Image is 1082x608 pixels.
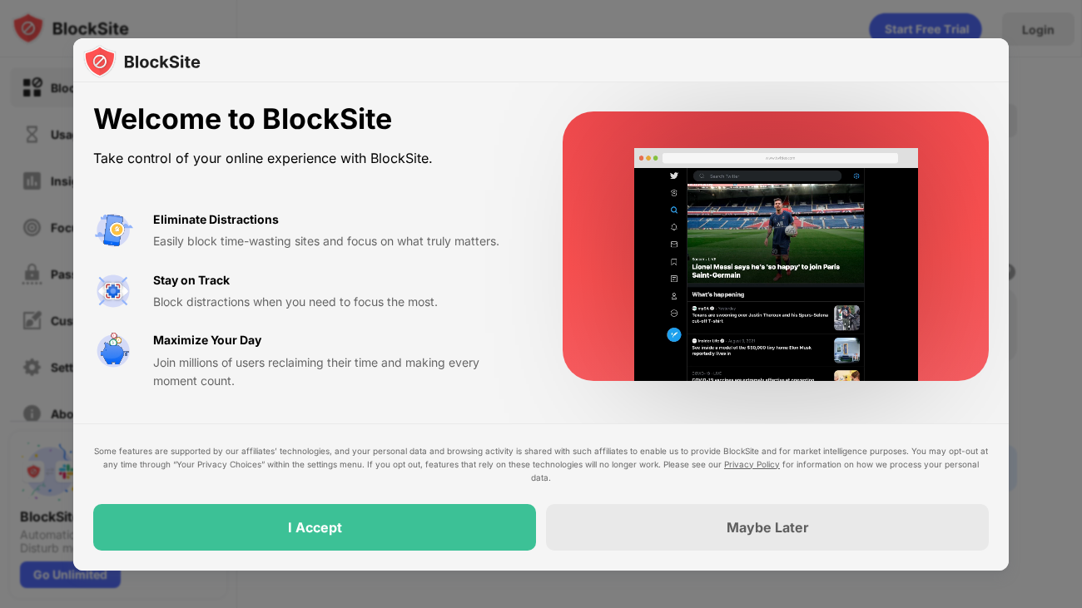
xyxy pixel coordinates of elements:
img: value-safe-time.svg [93,331,133,371]
div: Take control of your online experience with BlockSite. [93,146,523,171]
img: value-focus.svg [93,271,133,311]
div: Stay on Track [153,271,230,289]
div: Join millions of users reclaiming their time and making every moment count. [153,353,523,391]
div: Maybe Later [727,519,809,536]
div: Easily block time-wasting sites and focus on what truly matters. [153,232,523,250]
div: Maximize Your Day [153,331,261,349]
img: logo-blocksite.svg [83,45,201,78]
div: Eliminate Distractions [153,210,279,229]
div: I Accept [288,519,342,536]
img: value-avoid-distractions.svg [93,210,133,250]
div: Some features are supported by our affiliates’ technologies, and your personal data and browsing ... [93,444,989,484]
div: Welcome to BlockSite [93,102,523,136]
div: Block distractions when you need to focus the most. [153,293,523,311]
a: Privacy Policy [724,459,780,469]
